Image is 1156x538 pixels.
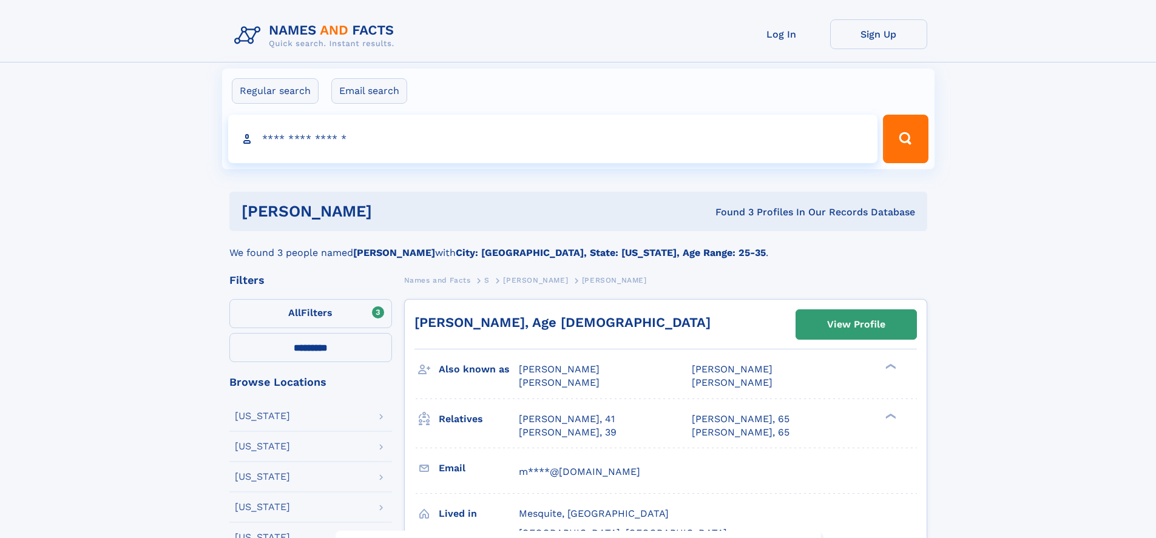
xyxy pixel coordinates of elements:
span: [PERSON_NAME] [519,363,600,375]
a: [PERSON_NAME], 41 [519,412,615,426]
span: [PERSON_NAME] [692,363,772,375]
div: ❯ [882,412,897,420]
a: Sign Up [830,19,927,49]
div: We found 3 people named with . [229,231,927,260]
h3: Also known as [439,359,519,380]
div: [US_STATE] [235,472,290,482]
span: [PERSON_NAME] [503,276,568,284]
a: [PERSON_NAME], Age [DEMOGRAPHIC_DATA] [414,315,711,330]
h3: Email [439,458,519,479]
a: [PERSON_NAME], 65 [692,412,789,426]
div: Browse Locations [229,377,392,388]
div: [US_STATE] [235,411,290,421]
a: S [484,272,490,287]
a: [PERSON_NAME], 39 [519,426,617,439]
span: Mesquite, [GEOGRAPHIC_DATA] [519,508,669,519]
b: [PERSON_NAME] [353,247,435,258]
label: Regular search [232,78,319,104]
h3: Relatives [439,409,519,429]
a: [PERSON_NAME] [503,272,568,287]
label: Filters [229,299,392,328]
a: [PERSON_NAME], 65 [692,426,789,439]
img: Logo Names and Facts [229,19,404,52]
div: [US_STATE] [235,442,290,451]
h1: [PERSON_NAME] [242,204,544,219]
div: ❯ [882,363,897,371]
span: [PERSON_NAME] [519,377,600,388]
a: View Profile [796,310,916,339]
span: All [288,307,301,318]
span: [PERSON_NAME] [692,377,772,388]
h3: Lived in [439,503,519,524]
span: [PERSON_NAME] [582,276,647,284]
input: search input [228,115,878,163]
button: Search Button [883,115,928,163]
div: View Profile [827,311,885,338]
div: [US_STATE] [235,502,290,512]
span: S [484,276,490,284]
a: Log In [733,19,830,49]
div: Filters [229,275,392,286]
b: City: [GEOGRAPHIC_DATA], State: [US_STATE], Age Range: 25-35 [456,247,766,258]
a: Names and Facts [404,272,471,287]
label: Email search [331,78,407,104]
div: Found 3 Profiles In Our Records Database [544,206,915,219]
